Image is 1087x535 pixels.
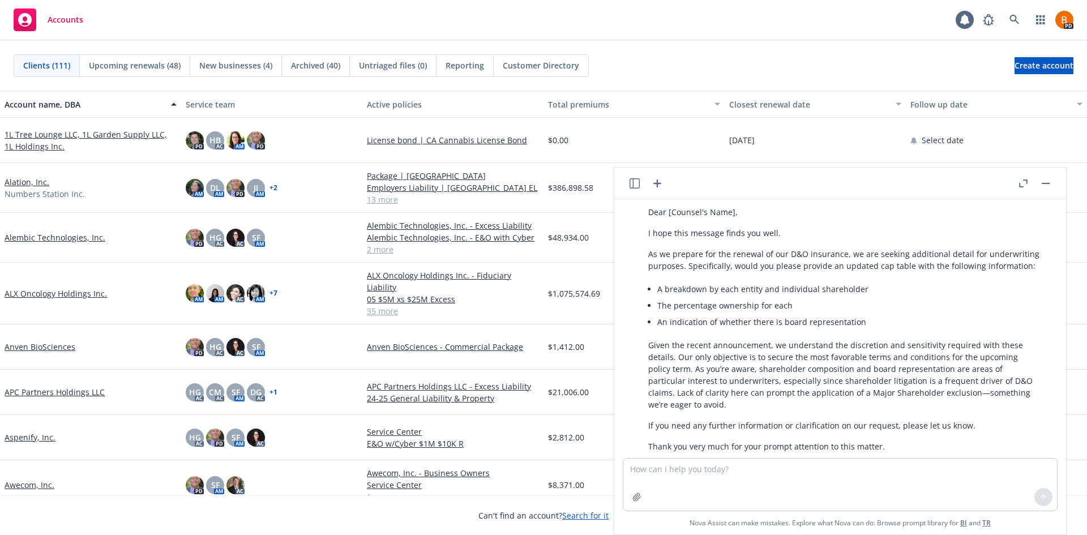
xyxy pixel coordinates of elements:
[232,386,240,398] span: SF
[5,386,105,398] a: APC Partners Holdings LLC
[367,479,539,491] a: Service Center
[269,290,277,297] a: + 7
[186,338,204,356] img: photo
[367,392,539,404] a: 24-25 General Liability & Property
[562,510,609,521] a: Search for it
[367,170,539,182] a: Package | [GEOGRAPHIC_DATA]
[252,341,260,353] span: SF
[5,99,164,110] div: Account name, DBA
[1015,55,1073,76] span: Create account
[960,518,967,528] a: BI
[247,284,265,302] img: photo
[226,338,245,356] img: photo
[367,182,539,194] a: Employers Liability | [GEOGRAPHIC_DATA] EL
[725,91,906,118] button: Closest renewal date
[503,59,579,71] span: Customer Directory
[690,511,991,534] span: Nova Assist can make mistakes. Explore what Nova can do: Browse prompt library for and
[186,179,204,197] img: photo
[189,386,201,398] span: HG
[648,420,1041,431] p: If you need any further information or clarification on our request, please let us know.
[367,243,539,255] a: 2 more
[910,99,1070,110] div: Follow up date
[548,232,589,243] span: $48,934.00
[210,182,220,194] span: DL
[648,440,1041,452] p: Thank you very much for your prompt attention to this matter.
[362,91,543,118] button: Active policies
[1015,57,1073,74] a: Create account
[906,91,1087,118] button: Follow up date
[367,134,539,146] a: License bond | CA Cannabis License Bond
[199,59,272,71] span: New businesses (4)
[648,227,1041,239] p: I hope this message finds you well.
[1055,11,1073,29] img: photo
[367,341,539,353] a: Anven BioSciences - Commercial Package
[206,429,224,447] img: photo
[657,314,1041,330] li: An indication of whether there is board representation
[729,99,889,110] div: Closest renewal date
[367,232,539,243] a: Alembic Technologies, Inc. - E&O with Cyber
[186,284,204,302] img: photo
[367,305,539,317] a: 35 more
[367,491,539,503] a: 1 more
[232,431,240,443] span: SF
[648,339,1041,410] p: Given the recent announcement, we understand the discretion and sensitivity required with these d...
[367,467,539,479] a: Awecom, Inc. - Business Owners
[9,4,88,36] a: Accounts
[89,59,181,71] span: Upcoming renewals (48)
[367,438,539,450] a: E&O w/Cyber $1M $10K R
[548,479,584,491] span: $8,371.00
[291,59,340,71] span: Archived (40)
[729,134,755,146] span: [DATE]
[48,15,83,24] span: Accounts
[922,134,964,146] span: Select date
[269,185,277,191] a: + 2
[250,386,262,398] span: DG
[252,232,260,243] span: SF
[548,182,593,194] span: $386,898.58
[657,297,1041,314] li: The percentage ownership for each
[478,510,609,521] span: Can't find an account?
[209,386,221,398] span: CM
[247,429,265,447] img: photo
[982,518,991,528] a: TR
[548,386,589,398] span: $21,006.00
[23,59,70,71] span: Clients (111)
[5,341,75,353] a: Anven BioSciences
[209,134,221,146] span: HB
[648,206,1041,218] p: Dear [Counsel's Name],
[186,476,204,494] img: photo
[226,131,245,149] img: photo
[359,59,427,71] span: Untriaged files (0)
[446,59,484,71] span: Reporting
[226,284,245,302] img: photo
[5,176,49,188] a: Alation, Inc.
[543,91,725,118] button: Total premiums
[186,229,204,247] img: photo
[5,479,54,491] a: Awecom, Inc.
[548,341,584,353] span: $1,412.00
[209,232,221,243] span: HG
[186,131,204,149] img: photo
[1003,8,1026,31] a: Search
[211,479,220,491] span: SF
[226,179,245,197] img: photo
[5,431,55,443] a: Aspenify, Inc.
[269,389,277,396] a: + 1
[367,99,539,110] div: Active policies
[1029,8,1052,31] a: Switch app
[247,131,265,149] img: photo
[367,293,539,305] a: 05 $5M xs $25M Excess
[367,426,539,438] a: Service Center
[209,341,221,353] span: HG
[548,288,600,299] span: $1,075,574.69
[5,288,107,299] a: ALX Oncology Holdings Inc.
[254,182,258,194] span: JJ
[5,129,177,152] a: 1L Tree Lounge LLC, 1L Garden Supply LLC, 1L Holdings Inc.
[226,229,245,247] img: photo
[367,194,539,206] a: 13 more
[657,281,1041,297] li: A breakdown by each entity and individual shareholder
[5,232,105,243] a: Alembic Technologies, Inc.
[548,134,568,146] span: $0.00
[367,269,539,293] a: ALX Oncology Holdings Inc. - Fiduciary Liability
[189,431,201,443] span: HG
